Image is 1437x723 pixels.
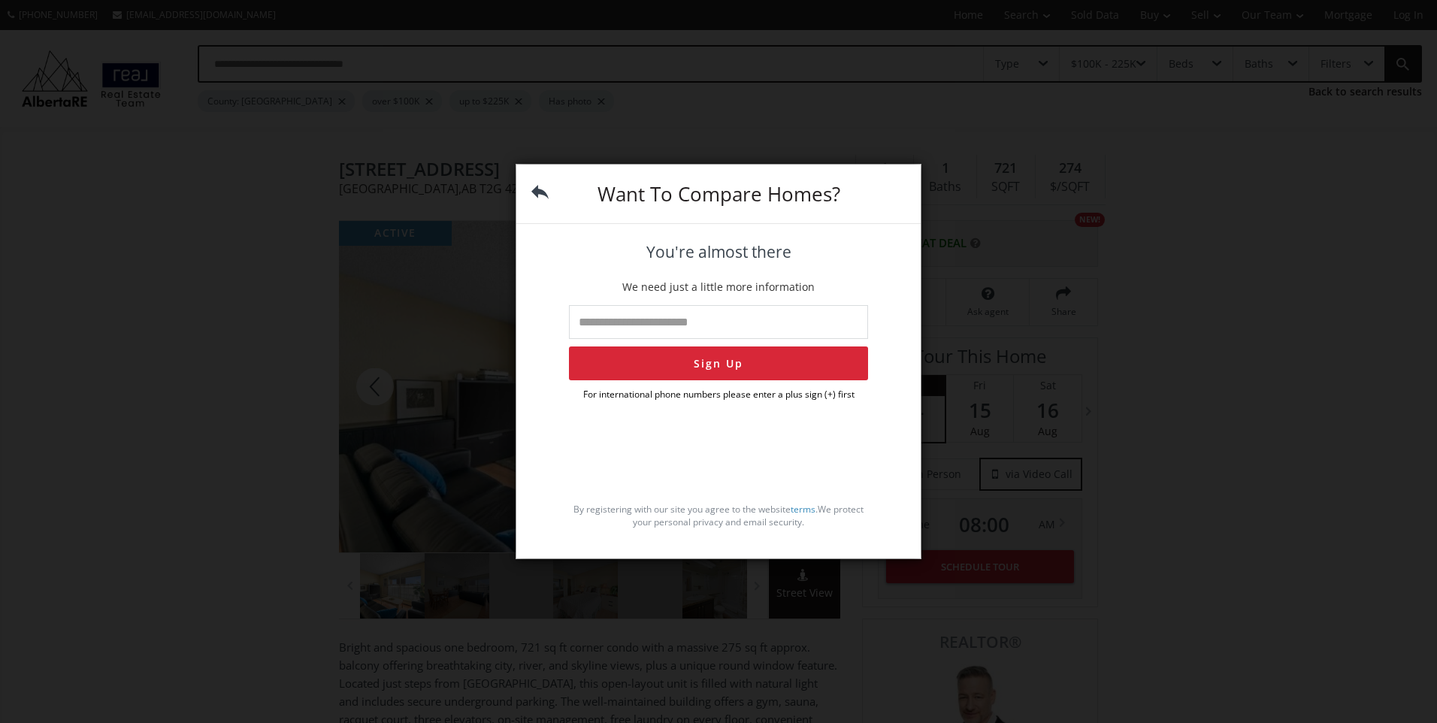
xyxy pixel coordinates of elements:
a: terms [791,503,815,516]
p: By registering with our site you agree to the website . We protect your personal privacy and emai... [569,503,868,528]
h4: You're almost there [569,244,868,261]
p: We need just a little more information [569,280,868,295]
button: Sign Up [569,346,868,380]
p: For international phone numbers please enter a plus sign (+) first [569,388,868,401]
h3: Want To Compare Homes? [569,184,868,204]
img: back [531,183,549,201]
